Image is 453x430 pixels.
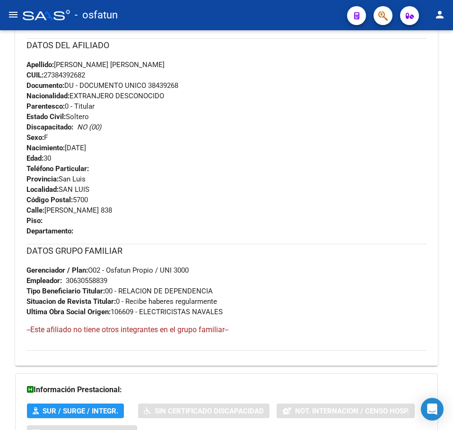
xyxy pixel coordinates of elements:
span: Not. Internacion / Censo Hosp. [295,407,409,415]
strong: Discapacitado: [26,123,73,131]
strong: Calle: [26,206,44,215]
strong: Apellido: [26,60,54,69]
span: San Luis [26,175,86,183]
strong: Localidad: [26,185,59,194]
h3: Información Prestacional: [27,383,426,396]
strong: Parentesco: [26,102,65,111]
strong: Teléfono Particular: [26,164,89,173]
span: [PERSON_NAME] 838 [26,206,112,215]
strong: Sexo: [26,133,44,142]
span: [DATE] [26,144,86,152]
strong: Nacimiento: [26,144,65,152]
h3: DATOS GRUPO FAMILIAR [26,244,427,258]
span: 0 - Titular [26,102,95,111]
span: SAN LUIS [26,185,89,194]
span: 5700 [26,196,88,204]
span: EXTRANJERO DESCONOCIDO [26,92,164,100]
span: 30 [26,154,51,163]
span: SUR / SURGE / INTEGR. [43,407,118,415]
div: Open Intercom Messenger [421,398,444,421]
span: 0 - Recibe haberes regularmente [26,297,217,306]
strong: Departamento: [26,227,73,235]
strong: Provincia: [26,175,59,183]
span: Sin Certificado Discapacidad [155,407,264,415]
div: 30630558839 [66,275,107,286]
span: F [26,133,48,142]
span: DU - DOCUMENTO UNICO 38439268 [26,81,178,90]
button: SUR / SURGE / INTEGR. [27,404,124,418]
strong: Ultima Obra Social Origen: [26,308,111,316]
span: O02 - Osfatun Propio / UNI 3000 [26,266,189,275]
strong: CUIL: [26,71,44,79]
strong: Empleador: [26,276,62,285]
strong: Edad: [26,154,44,163]
strong: Nacionalidad: [26,92,70,100]
span: 00 - RELACION DE DEPENDENCIA [26,287,213,295]
span: Soltero [26,112,89,121]
strong: Piso: [26,216,43,225]
h3: DATOS DEL AFILIADO [26,39,427,52]
strong: Tipo Beneficiario Titular: [26,287,105,295]
span: [PERSON_NAME] [PERSON_NAME] [26,60,165,69]
mat-icon: menu [8,9,19,20]
span: 106609 - ELECTRICISTAS NAVALES [26,308,223,316]
strong: Gerenciador / Plan: [26,266,88,275]
span: 27384392682 [26,71,85,79]
strong: Situacion de Revista Titular: [26,297,116,306]
span: - osfatun [75,5,118,26]
strong: Código Postal: [26,196,73,204]
button: Sin Certificado Discapacidad [138,404,270,418]
mat-icon: person [434,9,445,20]
strong: Estado Civil: [26,112,66,121]
h4: --Este afiliado no tiene otros integrantes en el grupo familiar-- [26,325,427,335]
strong: Documento: [26,81,64,90]
i: NO (00) [77,123,101,131]
button: Not. Internacion / Censo Hosp. [277,404,415,418]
